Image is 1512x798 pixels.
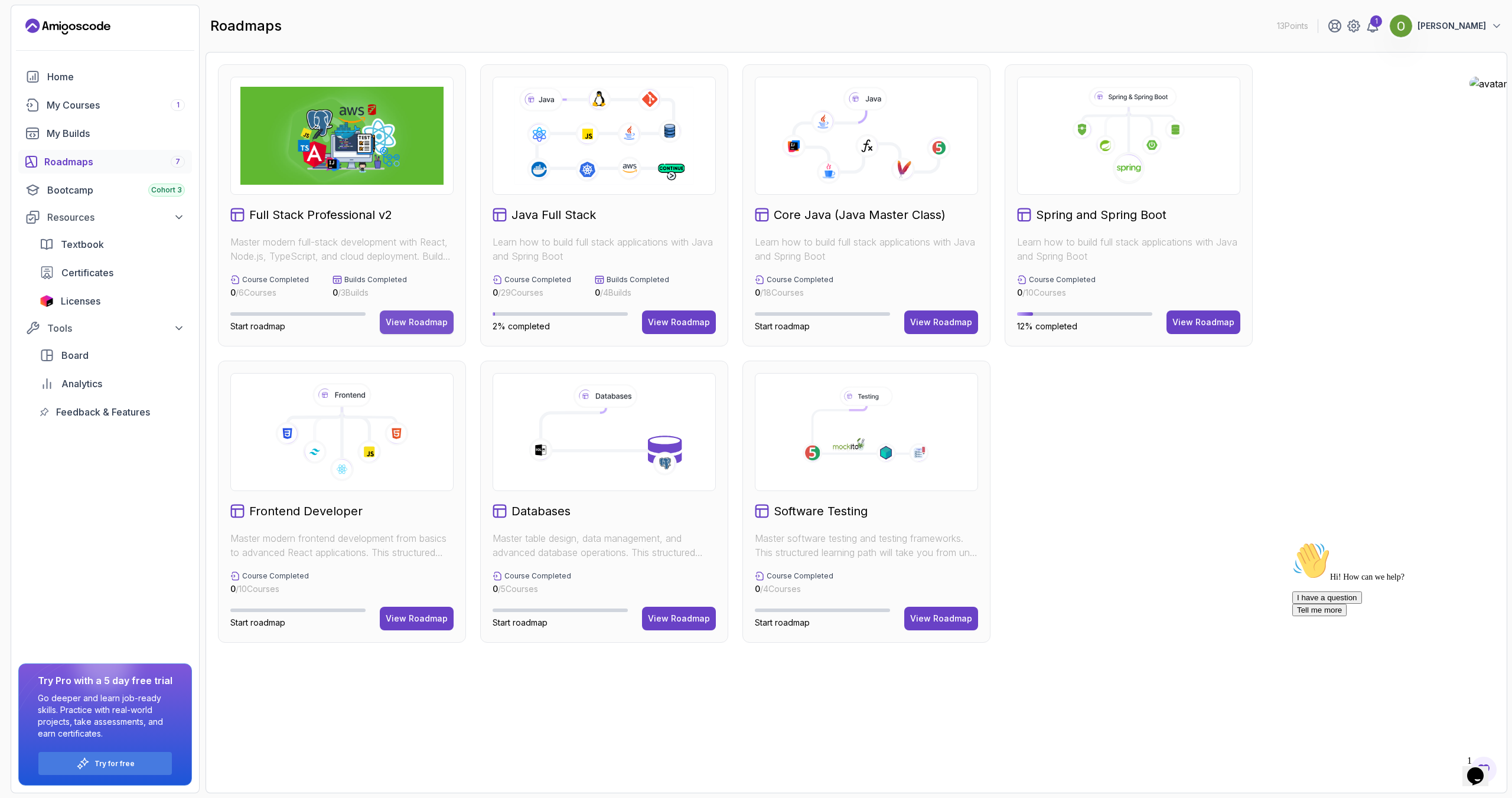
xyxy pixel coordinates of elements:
[1036,207,1166,223] h2: Spring and Spring Boot
[230,531,454,560] p: Master modern frontend development from basics to advanced React applications. This structured le...
[5,54,74,67] button: I have a question
[595,287,600,297] span: 0
[386,316,448,328] div: View Roadmap
[755,287,833,299] p: / 18 Courses
[25,17,110,36] a: Landing page
[175,157,180,166] span: 7
[40,295,54,307] img: jetbrains icon
[493,617,548,627] span: Start roadmap
[511,503,571,519] h2: Databases
[755,583,833,595] p: / 4 Courses
[230,583,309,595] p: / 10 Courses
[344,275,407,284] p: Builds Completed
[242,275,309,284] p: Course Completed
[767,275,833,284] p: Course Completed
[61,237,104,251] span: Textbook
[333,287,338,297] span: 0
[1277,20,1308,32] p: 13 Points
[5,5,217,79] div: 👋Hi! How can we help?I have a questionTell me more
[18,93,192,117] a: courses
[32,344,192,367] a: board
[511,207,596,223] h2: Java Full Stack
[642,310,716,334] button: View Roadmap
[1462,751,1500,786] iframe: chat widget
[493,235,716,263] p: Learn how to build full stack applications with Java and Spring Boot
[595,287,669,299] p: / 4 Builds
[44,155,185,169] div: Roadmaps
[755,235,978,263] p: Learn how to build full stack applications with Java and Spring Boot
[230,235,454,263] p: Master modern full-stack development with React, Node.js, TypeScript, and cloud deployment. Build...
[642,607,716,630] button: View Roadmap
[32,261,192,284] a: certificates
[18,178,192,202] a: bootcamp
[249,207,392,223] h2: Full Stack Professional v2
[249,503,363,519] h2: Frontend Developer
[151,185,182,195] span: Cohort 3
[493,321,550,331] span: 2% completed
[230,287,309,299] p: / 6 Courses
[61,294,100,308] span: Licenses
[755,321,810,331] span: Start roadmap
[240,87,444,185] img: Full Stack Professional v2
[47,70,185,84] div: Home
[38,751,172,776] button: Try for free
[177,100,180,110] span: 1
[5,67,59,79] button: Tell me more
[1029,275,1096,284] p: Course Completed
[1389,14,1503,38] button: user profile image[PERSON_NAME]
[1288,537,1500,745] iframe: chat widget
[1417,20,1486,32] p: [PERSON_NAME]
[607,275,669,284] p: Builds Completed
[32,372,192,395] a: analytics
[904,607,978,630] button: View Roadmap
[18,122,192,145] a: builds
[61,377,102,391] span: Analytics
[380,607,454,630] button: View Roadmap
[504,275,571,284] p: Course Completed
[1017,321,1077,331] span: 12% completed
[32,289,192,313] a: licenses
[504,571,571,581] p: Course Completed
[47,321,185,335] div: Tools
[1017,287,1096,299] p: / 10 Courses
[47,183,185,197] div: Bootcamp
[767,571,833,581] p: Course Completed
[904,310,978,334] button: View Roadmap
[1017,235,1240,263] p: Learn how to build full stack applications with Java and Spring Boot
[493,584,498,594] span: 0
[1366,19,1380,33] a: 1
[493,287,498,297] span: 0
[910,613,972,624] div: View Roadmap
[5,35,117,44] span: Hi! How can we help?
[493,531,716,560] p: Master table design, data management, and advanced database operations. This structured learning ...
[755,287,760,297] span: 0
[774,503,868,519] h2: Software Testing
[1166,310,1240,334] button: View Roadmap
[61,348,89,362] span: Board
[755,531,978,560] p: Master software testing and testing frameworks. This structured learning path will take you from ...
[648,316,710,328] div: View Roadmap
[94,759,135,768] a: Try for free
[648,613,710,624] div: View Roadmap
[230,321,285,331] span: Start roadmap
[910,316,972,328] div: View Roadmap
[230,287,236,297] span: 0
[1017,287,1022,297] span: 0
[32,400,192,424] a: feedback
[230,584,236,594] span: 0
[230,617,285,627] span: Start roadmap
[18,150,192,174] a: roadmaps
[5,5,43,42] img: :wave:
[18,65,192,89] a: home
[18,207,192,228] button: Resources
[1390,15,1412,37] img: user profile image
[755,584,760,594] span: 0
[47,210,185,224] div: Resources
[380,310,454,334] a: View Roadmap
